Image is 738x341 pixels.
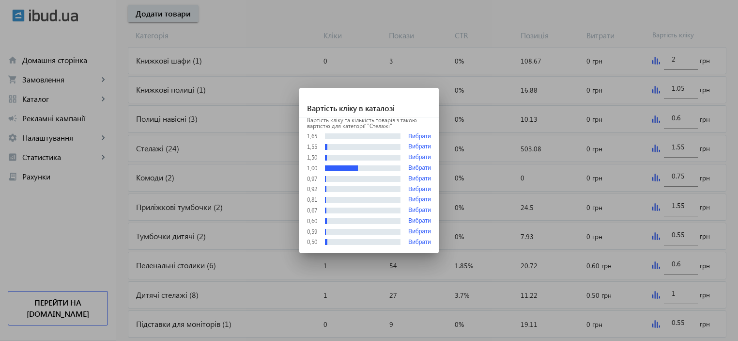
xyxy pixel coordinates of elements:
[408,207,431,214] button: Вибрати
[307,197,317,203] div: 0,81
[307,229,317,235] div: 0,59
[307,117,431,129] p: Вартість кліку та кількість товарів з такою вартістю для категорії "Стелажі"
[408,165,431,172] button: Вибрати
[408,186,431,193] button: Вибрати
[307,144,317,150] div: 1,55
[307,165,317,171] div: 1,00
[408,239,431,246] button: Вибрати
[307,176,317,182] div: 0,97
[307,208,317,213] div: 0,67
[408,218,431,225] button: Вибрати
[307,239,317,245] div: 0,50
[408,154,431,161] button: Вибрати
[408,176,431,182] button: Вибрати
[307,186,317,192] div: 0,92
[299,88,439,117] h1: Вартість кліку в каталозі
[307,133,317,139] div: 1,65
[307,155,317,161] div: 1,50
[408,228,431,235] button: Вибрати
[408,133,431,140] button: Вибрати
[408,144,431,150] button: Вибрати
[408,196,431,203] button: Вибрати
[307,218,317,224] div: 0,60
